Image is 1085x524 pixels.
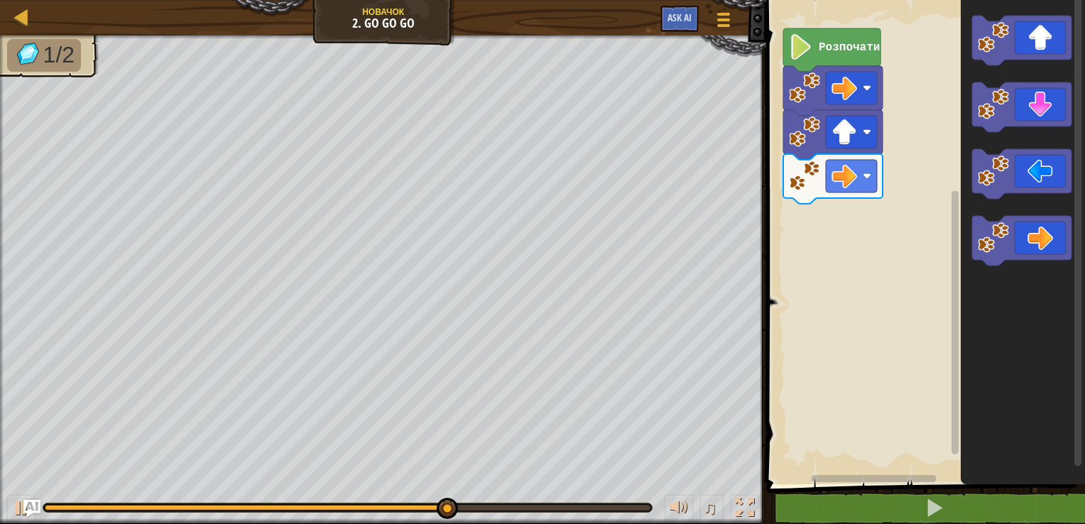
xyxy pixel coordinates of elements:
text: Розпочати [819,41,880,54]
button: Ask AI [23,500,40,517]
span: 1/2 [43,42,75,67]
button: ♫ [700,495,724,524]
button: Показати меню гри [706,6,741,39]
button: Ask AI [660,6,699,32]
span: Ask AI [667,11,692,24]
button: Повноекранний режим [731,495,759,524]
button: Ctrl + P: Play [7,495,36,524]
button: Налаштувати гучність [665,495,693,524]
li: Collect the gems. [7,39,81,72]
span: ♫ [703,497,717,518]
